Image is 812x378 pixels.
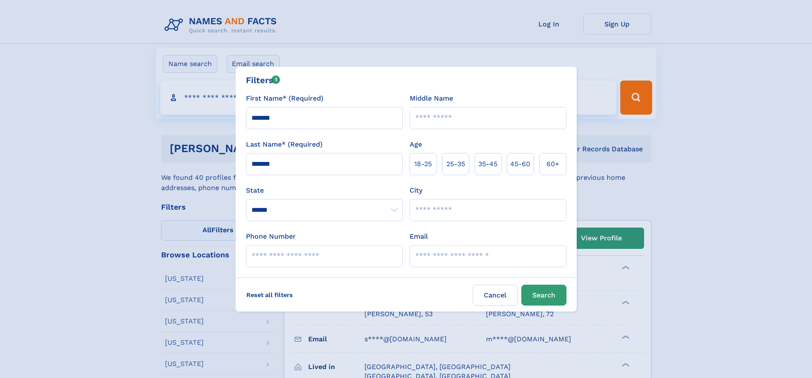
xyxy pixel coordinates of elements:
label: City [410,185,422,196]
button: Search [521,285,566,306]
div: Filters [246,74,280,87]
label: Phone Number [246,231,296,242]
label: First Name* (Required) [246,93,324,104]
label: Reset all filters [241,285,298,305]
span: 45‑60 [510,159,530,169]
span: 18‑25 [414,159,432,169]
span: 60+ [546,159,559,169]
span: 35‑45 [478,159,497,169]
label: State [246,185,403,196]
label: Email [410,231,428,242]
label: Age [410,139,422,150]
span: 25‑35 [446,159,465,169]
label: Cancel [473,285,518,306]
label: Last Name* (Required) [246,139,323,150]
label: Middle Name [410,93,453,104]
